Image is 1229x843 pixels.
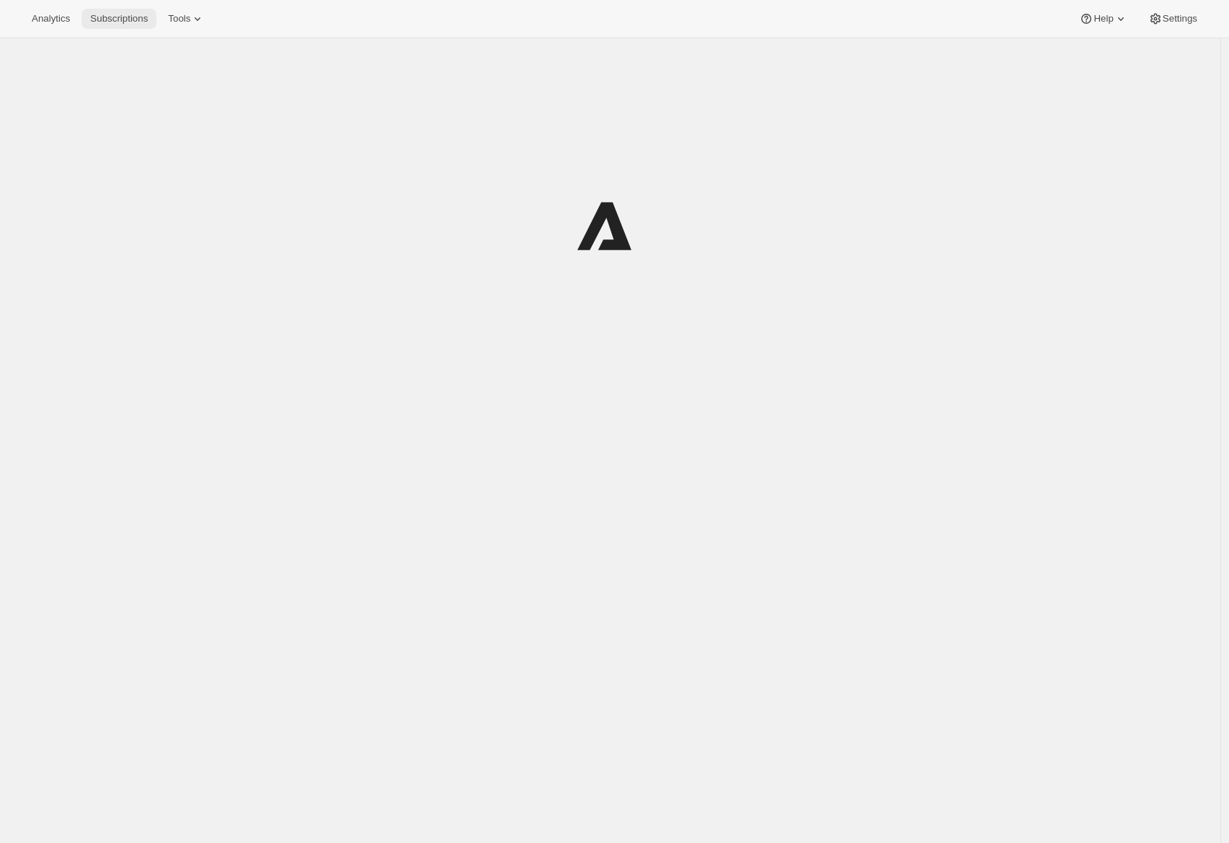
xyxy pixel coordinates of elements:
button: Tools [159,9,213,29]
span: Analytics [32,13,70,25]
span: Tools [168,13,190,25]
span: Help [1093,13,1113,25]
button: Subscriptions [81,9,156,29]
button: Help [1070,9,1136,29]
button: Analytics [23,9,79,29]
span: Subscriptions [90,13,148,25]
span: Settings [1163,13,1197,25]
button: Settings [1140,9,1206,29]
